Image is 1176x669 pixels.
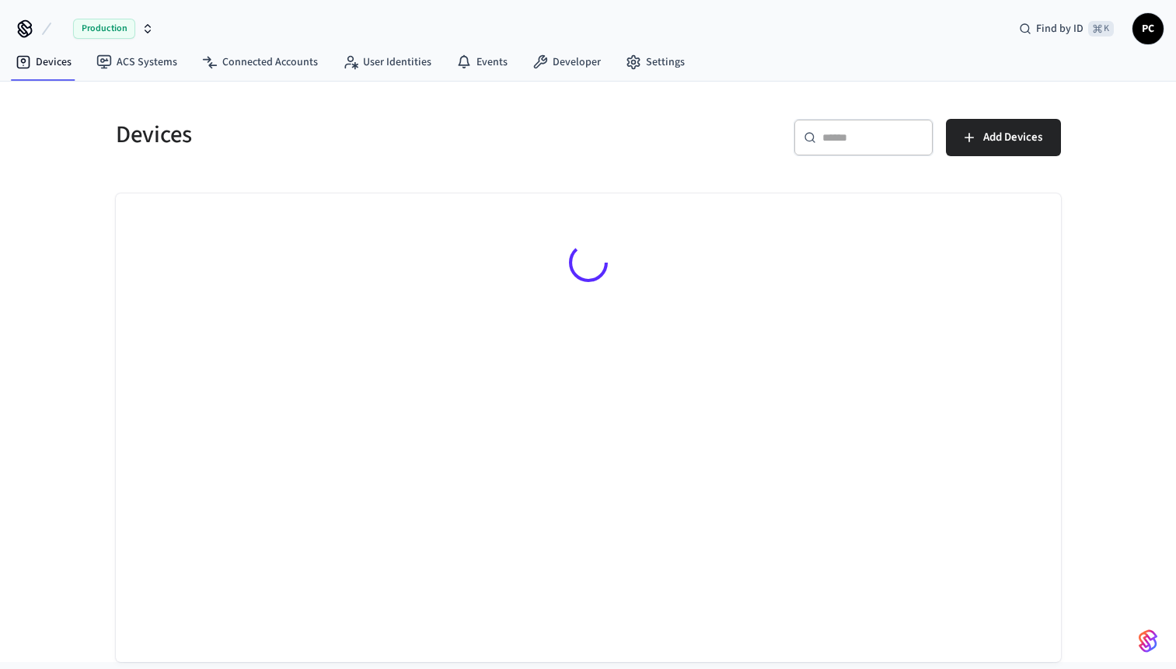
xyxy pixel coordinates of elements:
[946,119,1061,156] button: Add Devices
[1139,629,1157,653] img: SeamLogoGradient.69752ec5.svg
[520,48,613,76] a: Developer
[1088,21,1114,37] span: ⌘ K
[190,48,330,76] a: Connected Accounts
[613,48,697,76] a: Settings
[330,48,444,76] a: User Identities
[1036,21,1084,37] span: Find by ID
[116,119,579,151] h5: Devices
[1132,13,1164,44] button: PC
[3,48,84,76] a: Devices
[84,48,190,76] a: ACS Systems
[73,19,135,39] span: Production
[444,48,520,76] a: Events
[1007,15,1126,43] div: Find by ID⌘ K
[1134,15,1162,43] span: PC
[983,127,1042,148] span: Add Devices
